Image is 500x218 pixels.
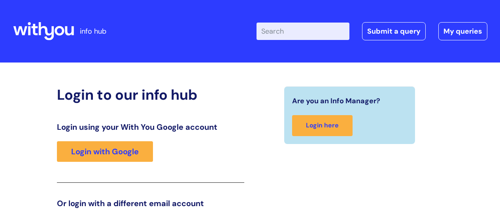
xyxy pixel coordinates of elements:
[57,122,244,132] h3: Login using your With You Google account
[80,25,106,38] p: info hub
[362,22,426,40] a: Submit a query
[57,141,153,162] a: Login with Google
[292,95,380,107] span: Are you an Info Manager?
[292,115,353,136] a: Login here
[438,22,487,40] a: My queries
[57,199,244,208] h3: Or login with a different email account
[57,86,244,103] h2: Login to our info hub
[257,23,349,40] input: Search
